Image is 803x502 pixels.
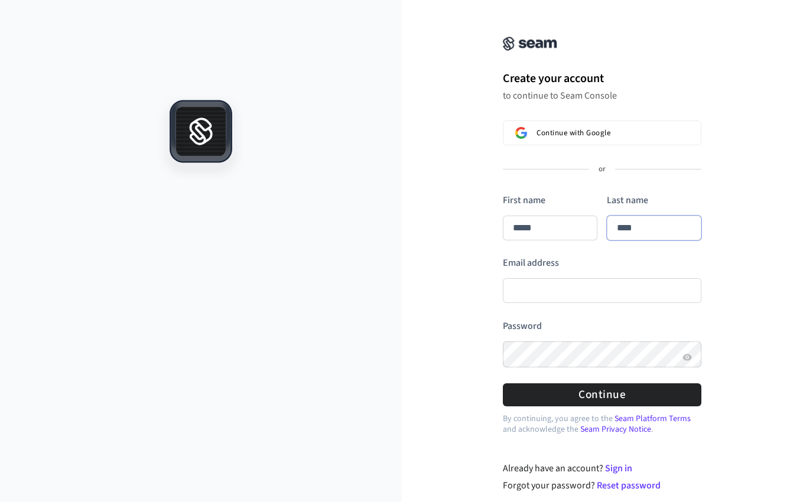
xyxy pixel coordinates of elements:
label: First name [503,194,545,207]
p: By continuing, you agree to the and acknowledge the . [503,413,701,435]
div: Already have an account? [503,461,702,475]
a: Reset password [597,479,661,492]
img: Seam Console [503,37,557,51]
a: Sign in [605,462,632,475]
button: Show password [680,350,694,364]
a: Seam Privacy Notice [580,423,651,435]
label: Password [503,320,542,333]
a: Seam Platform Terms [615,413,691,425]
label: Last name [607,194,648,207]
div: Forgot your password? [503,478,702,493]
button: Continue [503,383,701,406]
img: Sign in with Google [515,127,527,139]
span: Continue with Google [537,128,610,138]
p: to continue to Seam Console [503,90,701,102]
p: or [599,164,606,175]
h1: Create your account [503,70,701,87]
label: Email address [503,256,559,269]
button: Sign in with GoogleContinue with Google [503,120,701,145]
